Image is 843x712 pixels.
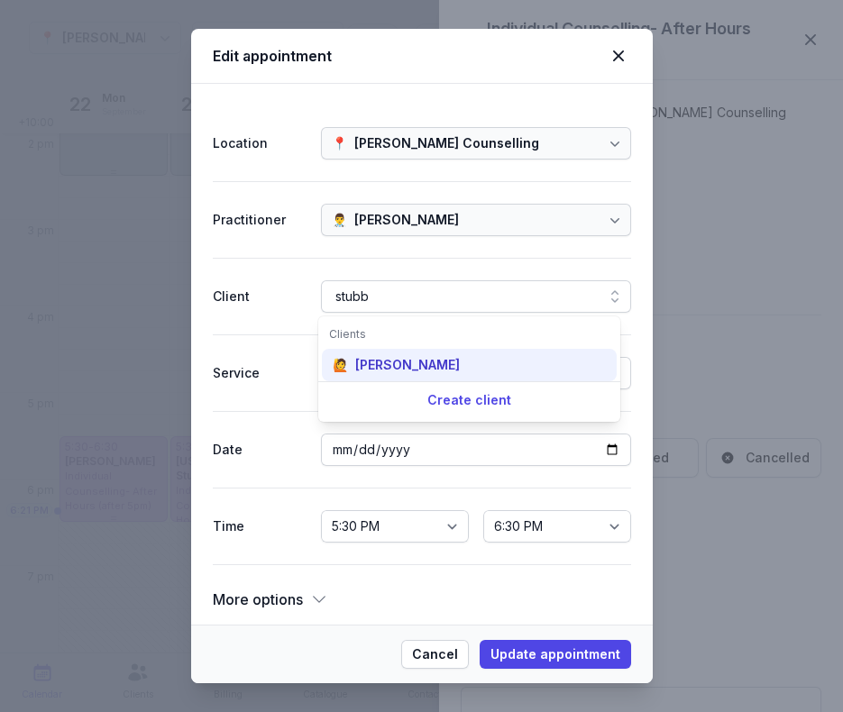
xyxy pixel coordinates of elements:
div: Practitioner [213,209,307,231]
div: [PERSON_NAME] [355,356,460,374]
span: Cancel [412,644,458,665]
div: 👨‍⚕️ [332,209,347,231]
button: Update appointment [480,640,631,669]
div: Edit appointment [213,45,606,67]
div: Date [213,439,307,461]
div: Client [213,286,307,307]
div: Create client [318,381,620,418]
div: 📍 [332,132,347,154]
input: Date [321,434,631,466]
button: Cancel [401,640,469,669]
span: More options [213,587,303,612]
div: Clients [329,327,609,342]
div: stubb [335,286,369,307]
div: Time [213,516,307,537]
div: Service [213,362,307,384]
div: Location [213,132,307,154]
span: Update appointment [490,644,620,665]
div: [PERSON_NAME] Counselling [354,132,539,154]
div: [PERSON_NAME] [354,209,459,231]
div: 🙋 [333,356,348,374]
